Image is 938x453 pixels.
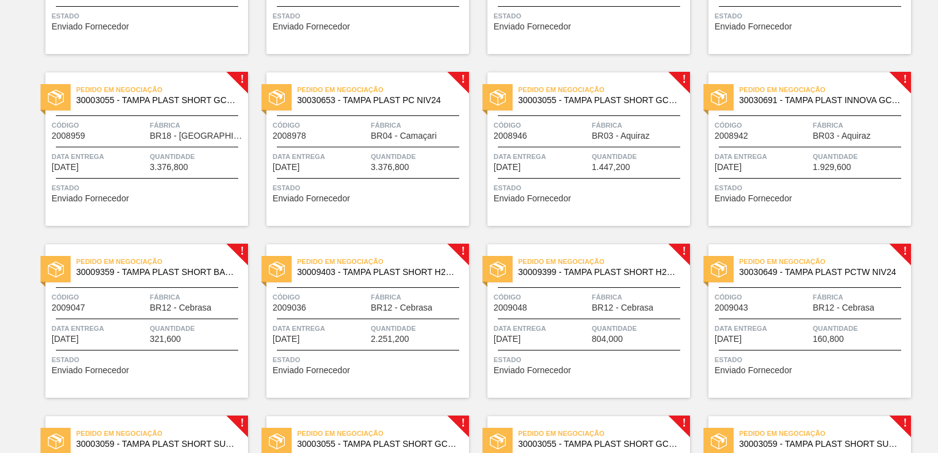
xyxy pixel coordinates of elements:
[273,22,350,31] span: Enviado Fornecedor
[27,72,248,226] a: !estadoPedido em Negociação30003055 - TAMPA PLAST SHORT GCA S/ LINERCódigo2008959FábricaBR18 - [G...
[690,72,911,226] a: !estadoPedido em Negociação30030691 - TAMPA PLAST INNOVA GCA ZERO NIV24Código2008942FábricaBR03 -...
[150,163,188,172] span: 3.376,800
[813,322,908,335] span: Quantidade
[490,90,506,106] img: estado
[273,303,306,312] span: 2009036
[371,131,436,141] span: BR04 - Camaçari
[269,433,285,449] img: estado
[297,427,469,439] span: Pedido em Negociação
[518,255,690,268] span: Pedido em Negociação
[273,119,368,131] span: Código
[248,72,469,226] a: !estadoPedido em Negociação30030653 - TAMPA PLAST PC NIV24Código2008978FábricaBR04 - CamaçariData...
[371,119,466,131] span: Fábrica
[371,303,432,312] span: BR12 - Cebrasa
[739,96,901,105] span: 30030691 - TAMPA PLAST INNOVA GCA ZERO NIV24
[76,427,248,439] span: Pedido em Negociação
[494,163,521,172] span: 29/09/2025
[273,131,306,141] span: 2008978
[297,96,459,105] span: 30030653 - TAMPA PLAST PC NIV24
[715,366,792,375] span: Enviado Fornecedor
[518,268,680,277] span: 30009399 - TAMPA PLAST SHORT H2OH LIMAO S/ LINER
[813,150,908,163] span: Quantidade
[518,427,690,439] span: Pedido em Negociação
[48,433,64,449] img: estado
[371,150,466,163] span: Quantidade
[494,150,589,163] span: Data entrega
[297,268,459,277] span: 30009403 - TAMPA PLAST SHORT H2OH LIMONETO S/ LINER
[273,163,300,172] span: 28/09/2025
[711,433,727,449] img: estado
[76,268,238,277] span: 30009359 - TAMPA PLAST SHORT BARE S/ LINER
[494,119,589,131] span: Código
[813,335,844,344] span: 160,800
[76,83,248,96] span: Pedido em Negociação
[715,22,792,31] span: Enviado Fornecedor
[52,303,85,312] span: 2009047
[494,303,527,312] span: 2009048
[273,335,300,344] span: 02/10/2025
[690,244,911,398] a: !estadoPedido em Negociação30030649 - TAMPA PLAST PCTW NIV24Código2009043FábricaBR12 - CebrasaDat...
[494,366,571,375] span: Enviado Fornecedor
[52,131,85,141] span: 2008959
[592,131,649,141] span: BR03 - Aquiraz
[494,131,527,141] span: 2008946
[273,291,368,303] span: Código
[52,119,147,131] span: Código
[371,335,409,344] span: 2.251,200
[297,83,469,96] span: Pedido em Negociação
[813,119,908,131] span: Fábrica
[715,10,908,22] span: Status
[494,322,589,335] span: Data entrega
[27,244,248,398] a: !estadoPedido em Negociação30009359 - TAMPA PLAST SHORT BARE S/ LINERCódigo2009047FábricaBR12 - C...
[715,131,748,141] span: 2008942
[371,322,466,335] span: Quantidade
[715,354,908,366] span: Status
[52,182,245,194] span: Status
[494,354,687,366] span: Status
[52,10,245,22] span: Status
[715,303,748,312] span: 2009043
[52,354,245,366] span: Status
[469,72,690,226] a: !estadoPedido em Negociação30003055 - TAMPA PLAST SHORT GCA S/ LINERCódigo2008946FábricaBR03 - Aq...
[273,354,466,366] span: Status
[469,244,690,398] a: !estadoPedido em Negociação30009399 - TAMPA PLAST SHORT H2OH LIMAO S/ LINERCódigo2009048FábricaBR...
[273,150,368,163] span: Data entrega
[739,83,911,96] span: Pedido em Negociação
[52,366,129,375] span: Enviado Fornecedor
[739,439,901,449] span: 30003059 - TAMPA PLAST SHORT SUKITA S/ LINER
[813,163,851,172] span: 1.929,600
[150,303,211,312] span: BR12 - Cebrasa
[52,22,129,31] span: Enviado Fornecedor
[592,150,687,163] span: Quantidade
[269,261,285,277] img: estado
[52,291,147,303] span: Código
[371,163,409,172] span: 3.376,800
[518,439,680,449] span: 30003055 - TAMPA PLAST SHORT GCA S/ LINER
[739,268,901,277] span: 30030649 - TAMPA PLAST PCTW NIV24
[592,291,687,303] span: Fábrica
[715,335,742,344] span: 03/10/2025
[273,182,466,194] span: Status
[76,439,238,449] span: 30003059 - TAMPA PLAST SHORT SUKITA S/ LINER
[490,261,506,277] img: estado
[248,244,469,398] a: !estadoPedido em Negociação30009403 - TAMPA PLAST SHORT H2OH LIMONETO S/ LINERCódigo2009036Fábric...
[273,10,466,22] span: Status
[273,322,368,335] span: Data entrega
[813,291,908,303] span: Fábrica
[592,335,623,344] span: 804,000
[273,366,350,375] span: Enviado Fornecedor
[715,163,742,172] span: 29/09/2025
[494,194,571,203] span: Enviado Fornecedor
[150,150,245,163] span: Quantidade
[739,255,911,268] span: Pedido em Negociação
[52,150,147,163] span: Data entrega
[150,322,245,335] span: Quantidade
[150,119,245,131] span: Fábrica
[518,83,690,96] span: Pedido em Negociação
[715,119,810,131] span: Código
[715,291,810,303] span: Código
[715,150,810,163] span: Data entrega
[494,182,687,194] span: Status
[739,427,911,439] span: Pedido em Negociação
[297,439,459,449] span: 30003055 - TAMPA PLAST SHORT GCA S/ LINER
